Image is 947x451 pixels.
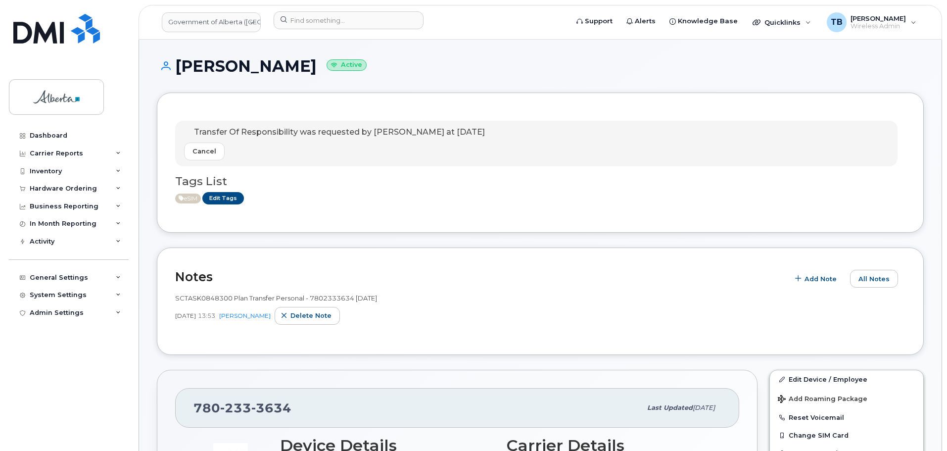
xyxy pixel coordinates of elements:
[805,274,837,284] span: Add Note
[202,192,244,204] a: Edit Tags
[198,311,215,320] span: 13:53
[789,270,845,288] button: Add Note
[220,401,251,415] span: 233
[693,404,715,411] span: [DATE]
[157,57,924,75] h1: [PERSON_NAME]
[192,147,216,156] span: Cancel
[184,143,225,160] button: Cancel
[175,194,201,203] span: Active
[290,311,331,320] span: Delete note
[770,408,923,426] button: Reset Voicemail
[219,312,271,319] a: [PERSON_NAME]
[647,404,693,411] span: Last updated
[770,370,923,388] a: Edit Device / Employee
[251,401,291,415] span: 3634
[327,59,367,71] small: Active
[194,127,485,137] span: Transfer Of Responsibility was requested by [PERSON_NAME] at [DATE]
[275,307,340,325] button: Delete note
[175,294,377,302] span: SCTASK0848300 Plan Transfer Personal - 7802333634 [DATE]
[850,270,898,288] button: All Notes
[193,401,291,415] span: 780
[175,175,905,188] h3: Tags List
[175,311,196,320] span: [DATE]
[175,269,784,284] h2: Notes
[770,426,923,444] button: Change SIM Card
[770,388,923,408] button: Add Roaming Package
[858,274,890,284] span: All Notes
[778,395,867,404] span: Add Roaming Package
